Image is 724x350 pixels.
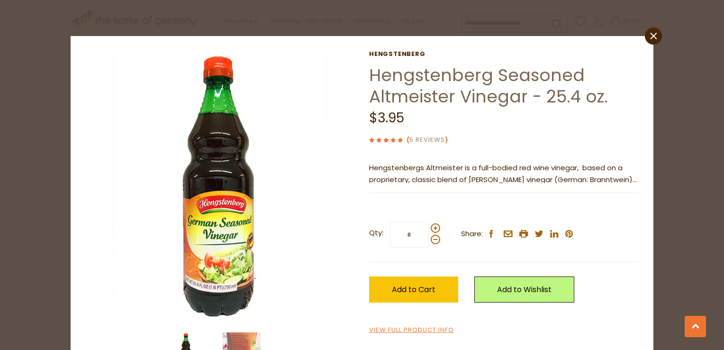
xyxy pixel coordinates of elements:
strong: Qty: [369,227,383,239]
span: $3.95 [369,109,404,127]
a: 5 Reviews [409,135,445,145]
span: Share: [461,228,483,240]
span: ( ) [407,135,448,144]
a: View Full Product Info [369,325,454,335]
input: Qty: [390,221,429,248]
a: Hengstenberg [369,50,639,58]
span: Add to Cart [392,284,435,295]
p: Hengstenbergs Altmeister is a full-bodied red wine vinegar, based on a proprietary, classic blend... [369,162,639,186]
img: Hengstenberg Seasoned Altmeister Vinegar [85,50,355,321]
a: Add to Wishlist [474,276,574,303]
button: Add to Cart [369,276,458,303]
a: Hengstenberg Seasoned Altmeister Vinegar - 25.4 oz. [369,63,608,109]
